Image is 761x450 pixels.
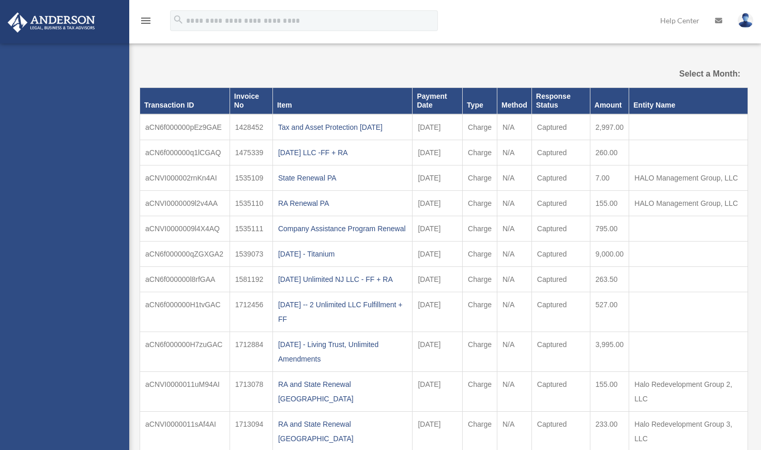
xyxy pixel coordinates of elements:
td: 9,000.00 [590,241,629,266]
td: N/A [497,140,532,165]
td: N/A [497,371,532,411]
td: Charge [463,332,497,371]
td: [DATE] [413,266,463,292]
td: N/A [497,266,532,292]
td: 1535111 [230,216,272,241]
div: RA and State Renewal [GEOGRAPHIC_DATA] [278,377,407,406]
th: Response Status [531,88,590,114]
td: 2,997.00 [590,114,629,140]
td: [DATE] [413,292,463,332]
td: N/A [497,165,532,190]
td: Captured [531,266,590,292]
td: aCNVI0000009l2v4AA [140,190,230,216]
td: 263.50 [590,266,629,292]
td: N/A [497,114,532,140]
td: Charge [463,241,497,266]
i: menu [140,14,152,27]
div: RA and State Renewal [GEOGRAPHIC_DATA] [278,417,407,446]
td: Charge [463,371,497,411]
th: Entity Name [629,88,748,114]
td: Captured [531,292,590,332]
div: State Renewal PA [278,171,407,185]
td: N/A [497,292,532,332]
td: HALO Management Group, LLC [629,190,748,216]
td: aCN6f000000H1tvGAC [140,292,230,332]
td: Captured [531,140,590,165]
td: aCNVI000002rnKn4AI [140,165,230,190]
th: Method [497,88,532,114]
td: N/A [497,216,532,241]
div: RA Renewal PA [278,196,407,211]
td: aCN6f000000l8rfGAA [140,266,230,292]
td: 1712456 [230,292,272,332]
div: [DATE] - Living Trust, Unlimited Amendments [278,337,407,366]
td: [DATE] [413,216,463,241]
th: Item [272,88,412,114]
td: aCNVI0000009l4X4AQ [140,216,230,241]
td: Captured [531,241,590,266]
td: aCN6f000000H7zuGAC [140,332,230,371]
td: aCN6f000000qZGXGA2 [140,241,230,266]
td: 527.00 [590,292,629,332]
td: 3,995.00 [590,332,629,371]
td: N/A [497,241,532,266]
td: Captured [531,190,590,216]
td: Charge [463,114,497,140]
td: [DATE] [413,241,463,266]
td: N/A [497,332,532,371]
td: Charge [463,266,497,292]
div: Tax and Asset Protection [DATE] [278,120,407,134]
td: 155.00 [590,190,629,216]
td: [DATE] [413,332,463,371]
td: N/A [497,190,532,216]
td: Captured [531,371,590,411]
td: 1535110 [230,190,272,216]
td: 1475339 [230,140,272,165]
td: [DATE] [413,140,463,165]
td: [DATE] [413,114,463,140]
th: Payment Date [413,88,463,114]
div: [DATE] Unlimited NJ LLC - FF + RA [278,272,407,287]
img: Anderson Advisors Platinum Portal [5,12,98,33]
a: menu [140,18,152,27]
td: 1428452 [230,114,272,140]
td: Captured [531,332,590,371]
td: 1713078 [230,371,272,411]
td: 1535109 [230,165,272,190]
td: Captured [531,165,590,190]
div: [DATE] LLC -FF + RA [278,145,407,160]
td: [DATE] [413,165,463,190]
td: Charge [463,292,497,332]
td: 7.00 [590,165,629,190]
div: Company Assistance Program Renewal [278,221,407,236]
td: Charge [463,165,497,190]
th: Amount [590,88,629,114]
td: 1712884 [230,332,272,371]
td: Charge [463,216,497,241]
div: [DATE] - Titanium [278,247,407,261]
td: Charge [463,190,497,216]
th: Transaction ID [140,88,230,114]
td: 795.00 [590,216,629,241]
td: 260.00 [590,140,629,165]
td: Halo Redevelopment Group 2, LLC [629,371,748,411]
td: 155.00 [590,371,629,411]
td: aCN6f000000q1lCGAQ [140,140,230,165]
div: [DATE] -- 2 Unlimited LLC Fulfillment + FF [278,297,407,326]
th: Invoice No [230,88,272,114]
td: aCNVI0000011uM94AI [140,371,230,411]
td: aCN6f000000pEz9GAE [140,114,230,140]
td: Captured [531,114,590,140]
td: 1581192 [230,266,272,292]
i: search [173,14,184,25]
td: Captured [531,216,590,241]
label: Select a Month: [655,67,740,81]
th: Type [463,88,497,114]
td: Charge [463,140,497,165]
img: User Pic [738,13,753,28]
td: [DATE] [413,190,463,216]
td: HALO Management Group, LLC [629,165,748,190]
td: [DATE] [413,371,463,411]
td: 1539073 [230,241,272,266]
